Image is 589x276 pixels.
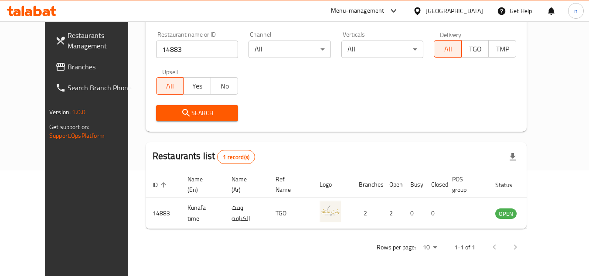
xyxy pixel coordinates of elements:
[434,40,462,58] button: All
[452,174,478,195] span: POS group
[146,171,564,229] table: enhanced table
[249,41,331,58] div: All
[440,31,462,37] label: Delivery
[153,150,255,164] h2: Restaurants list
[574,6,578,16] span: n
[276,174,302,195] span: Ref. Name
[217,150,255,164] div: Total records count
[156,77,184,95] button: All
[48,56,143,77] a: Branches
[331,6,385,16] div: Menu-management
[377,242,416,253] p: Rows per page:
[454,242,475,253] p: 1-1 of 1
[68,30,136,51] span: Restaurants Management
[49,106,71,118] span: Version:
[320,201,341,222] img: Kunafa time
[156,10,516,24] h2: Restaurant search
[495,180,524,190] span: Status
[187,80,208,92] span: Yes
[382,198,403,229] td: 2
[341,41,424,58] div: All
[49,121,89,133] span: Get support on:
[187,174,214,195] span: Name (En)
[180,198,225,229] td: Kunafa time
[68,82,136,93] span: Search Branch Phone
[48,77,143,98] a: Search Branch Phone
[163,108,232,119] span: Search
[424,171,445,198] th: Closed
[403,198,424,229] td: 0
[153,180,169,190] span: ID
[465,43,486,55] span: TGO
[426,6,483,16] div: [GEOGRAPHIC_DATA]
[232,174,258,195] span: Name (Ar)
[438,43,458,55] span: All
[48,25,143,56] a: Restaurants Management
[382,171,403,198] th: Open
[352,198,382,229] td: 2
[162,68,178,75] label: Upsell
[160,80,180,92] span: All
[492,43,513,55] span: TMP
[225,198,269,229] td: وقت الكنافة
[72,106,85,118] span: 1.0.0
[495,209,517,219] span: OPEN
[419,241,440,254] div: Rows per page:
[461,40,489,58] button: TGO
[146,198,180,229] td: 14883
[352,171,382,198] th: Branches
[502,147,523,167] div: Export file
[403,171,424,198] th: Busy
[49,130,105,141] a: Support.OpsPlatform
[211,77,238,95] button: No
[269,198,313,229] td: TGO
[183,77,211,95] button: Yes
[156,105,238,121] button: Search
[488,40,516,58] button: TMP
[214,80,235,92] span: No
[424,198,445,229] td: 0
[68,61,136,72] span: Branches
[495,208,517,219] div: OPEN
[218,153,255,161] span: 1 record(s)
[313,171,352,198] th: Logo
[156,41,238,58] input: Search for restaurant name or ID..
